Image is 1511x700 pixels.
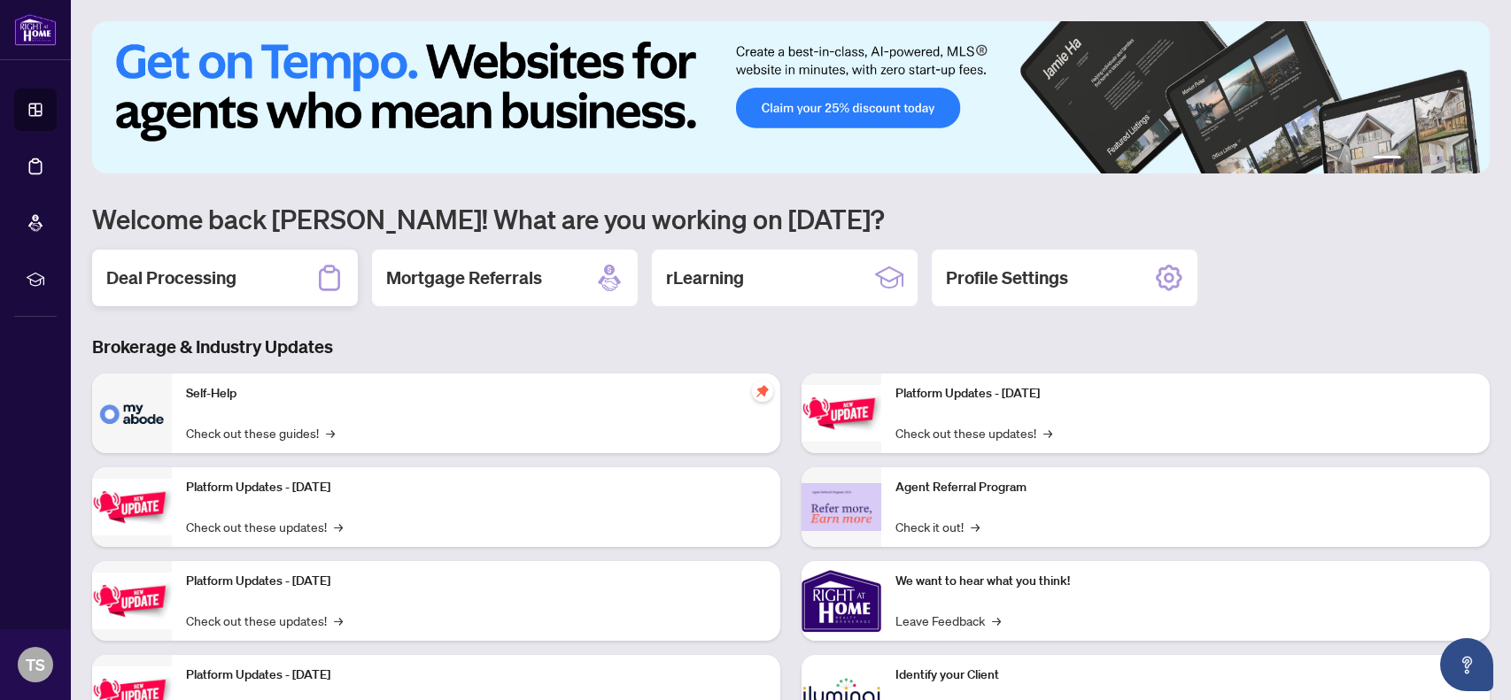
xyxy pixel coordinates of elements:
[196,104,298,116] div: Keywords by Traffic
[48,103,62,117] img: tab_domain_overview_orange.svg
[92,479,172,535] img: Platform Updates - September 16, 2025
[1408,156,1415,163] button: 2
[752,381,773,402] span: pushpin
[92,335,1490,359] h3: Brokerage & Industry Updates
[386,265,542,290] h2: Mortgage Referrals
[1440,638,1493,691] button: Open asap
[1437,156,1444,163] button: 4
[1422,156,1430,163] button: 3
[14,13,57,46] img: logo
[1451,156,1458,163] button: 5
[895,384,1476,404] p: Platform Updates - [DATE]
[92,21,1490,173] img: Slide 0
[895,478,1476,497] p: Agent Referral Program
[67,104,159,116] div: Domain Overview
[802,385,881,441] img: Platform Updates - June 23, 2025
[186,384,766,404] p: Self-Help
[946,265,1068,290] h2: Profile Settings
[1373,156,1401,163] button: 1
[971,517,980,536] span: →
[334,611,343,630] span: →
[26,652,45,677] span: TS
[186,423,335,442] a: Check out these guides!→
[326,423,335,442] span: →
[106,265,236,290] h2: Deal Processing
[895,572,1476,591] p: We want to hear what you think!
[92,373,172,453] img: Self-Help
[186,665,766,685] p: Platform Updates - [DATE]
[992,611,1001,630] span: →
[46,46,293,60] div: Domain: [PERSON_NAME][DOMAIN_NAME]
[176,103,190,117] img: tab_keywords_by_traffic_grey.svg
[895,423,1052,442] a: Check out these updates!→
[186,611,343,630] a: Check out these updates!→
[186,478,766,497] p: Platform Updates - [DATE]
[802,483,881,532] img: Agent Referral Program
[186,517,343,536] a: Check out these updates!→
[666,265,744,290] h2: rLearning
[50,28,87,42] div: v 4.0.25
[28,28,43,42] img: logo_orange.svg
[895,611,1001,630] a: Leave Feedback→
[1465,156,1472,163] button: 6
[895,665,1476,685] p: Identify your Client
[186,572,766,591] p: Platform Updates - [DATE]
[1043,423,1052,442] span: →
[802,561,881,641] img: We want to hear what you think!
[334,517,343,536] span: →
[92,573,172,628] img: Platform Updates - July 21, 2025
[28,46,43,60] img: website_grey.svg
[895,517,980,536] a: Check it out!→
[92,202,1490,235] h1: Welcome back [PERSON_NAME]! What are you working on [DATE]?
